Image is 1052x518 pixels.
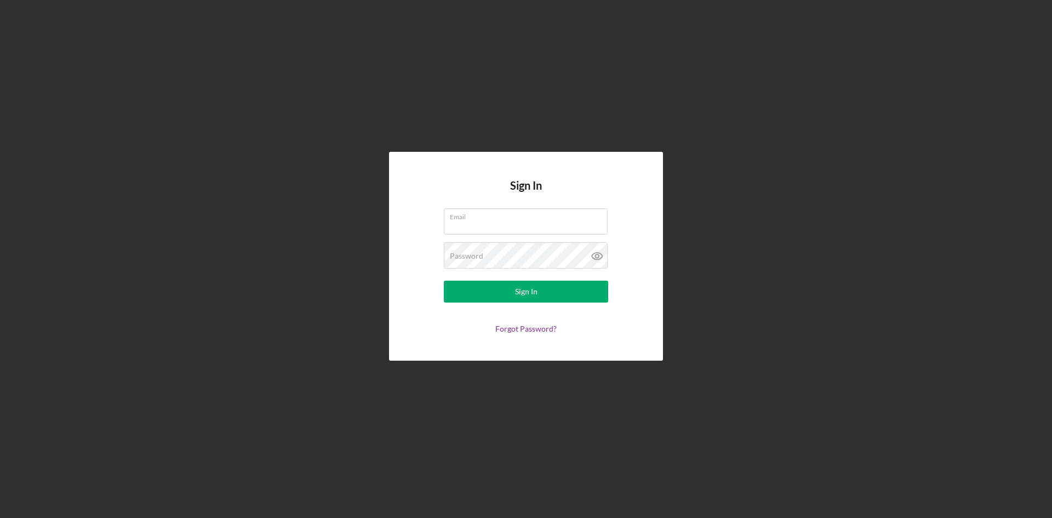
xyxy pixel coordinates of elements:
label: Password [450,252,483,260]
button: Sign In [444,281,608,303]
h4: Sign In [510,179,542,208]
label: Email [450,209,608,221]
div: Sign In [515,281,538,303]
a: Forgot Password? [495,324,557,333]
